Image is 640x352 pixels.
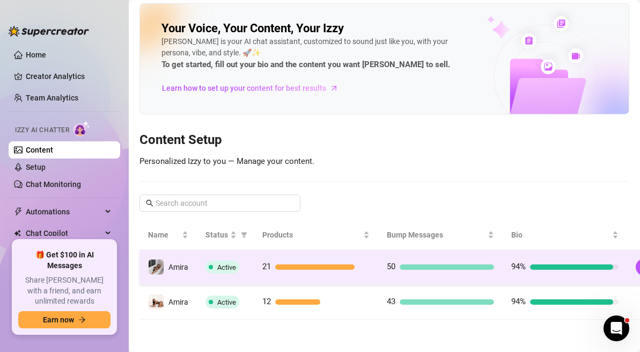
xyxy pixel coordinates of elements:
[18,275,111,307] span: Share [PERSON_NAME] with a friend, and earn unlimited rewards
[15,125,69,135] span: Izzy AI Chatter
[239,227,249,243] span: filter
[73,121,90,137] img: AI Chatter
[387,297,395,306] span: 43
[18,311,111,328] button: Earn nowarrow-right
[26,146,53,154] a: Content
[139,156,314,166] span: Personalized Izzy to you — Manage your content.
[462,4,629,114] img: ai-chatter-content-library-cLFOSyPT.png
[161,21,344,36] h2: Your Voice, Your Content, Your Izzy
[241,232,247,238] span: filter
[26,180,81,189] a: Chat Monitoring
[329,83,340,94] span: arrow-right
[139,132,629,149] h3: Content Setup
[511,262,526,271] span: 94%
[149,294,164,310] img: Amira
[148,229,180,241] span: Name
[43,315,74,324] span: Earn now
[18,250,111,271] span: 🎁 Get $100 in AI Messages
[14,207,23,216] span: thunderbolt
[197,220,254,250] th: Status
[26,68,112,85] a: Creator Analytics
[149,260,164,275] img: Amira
[262,262,271,271] span: 21
[205,229,228,241] span: Status
[511,297,526,306] span: 94%
[168,298,188,306] span: Amira
[503,220,627,250] th: Bio
[168,263,188,271] span: Amira
[26,94,78,102] a: Team Analytics
[26,203,102,220] span: Automations
[26,225,102,242] span: Chat Copilot
[604,315,629,341] iframe: Intercom live chat
[387,262,395,271] span: 50
[26,51,46,59] a: Home
[254,220,378,250] th: Products
[156,197,285,209] input: Search account
[161,80,347,97] a: Learn how to set up your content for best results
[139,220,197,250] th: Name
[146,199,153,207] span: search
[9,26,89,37] img: logo-BBDzfeDw.svg
[262,229,361,241] span: Products
[217,263,236,271] span: Active
[511,229,610,241] span: Bio
[262,297,271,306] span: 12
[387,229,485,241] span: Bump Messages
[161,60,450,69] strong: To get started, fill out your bio and the content you want [PERSON_NAME] to sell.
[26,163,46,171] a: Setup
[162,82,326,94] span: Learn how to set up your content for best results
[14,229,21,237] img: Chat Copilot
[161,36,474,71] div: [PERSON_NAME] is your AI chat assistant, customized to sound just like you, with your persona, vi...
[78,316,86,324] span: arrow-right
[217,298,236,306] span: Active
[378,220,503,250] th: Bump Messages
